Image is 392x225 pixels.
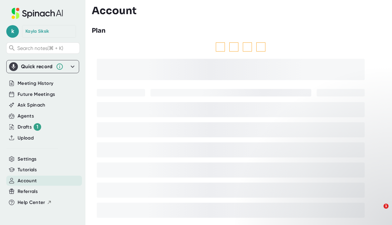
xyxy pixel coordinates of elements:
[18,80,53,87] button: Meeting History
[6,25,19,38] span: k
[18,166,37,173] button: Tutorials
[18,123,41,131] div: Drafts
[384,204,389,209] span: 1
[18,199,52,206] button: Help Center
[34,123,41,131] div: 1
[92,5,137,17] h3: Account
[18,102,46,109] button: Ask Spinach
[18,156,37,163] button: Settings
[371,204,386,219] iframe: Intercom live chat
[18,134,34,142] button: Upload
[17,45,63,51] span: Search notes (⌘ + K)
[25,29,49,34] div: Kayla Siksik
[18,177,37,184] button: Account
[18,123,41,131] button: Drafts 1
[92,26,106,36] h3: Plan
[18,91,55,98] button: Future Meetings
[18,199,45,206] span: Help Center
[18,188,38,195] button: Referrals
[9,60,76,73] div: Quick record
[18,112,34,120] button: Agents
[21,63,53,70] div: Quick record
